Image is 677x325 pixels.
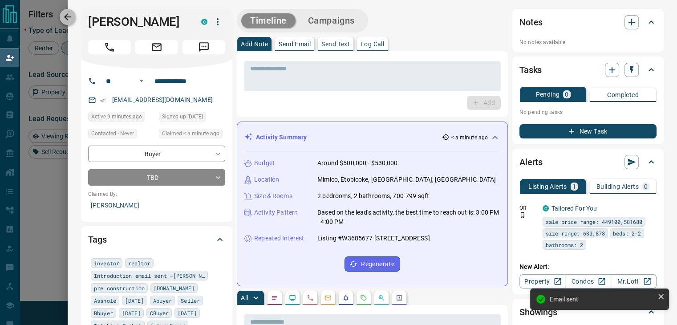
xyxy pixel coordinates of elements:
div: Notes [519,12,657,33]
div: Thu Jul 23 2020 [159,112,225,124]
div: Showings [519,301,657,323]
span: bathrooms: 2 [546,240,583,249]
p: Listing #W3685677 [STREET_ADDRESS] [317,234,430,243]
div: Activity Summary< a minute ago [244,129,500,146]
span: [DATE] [178,309,197,317]
span: beds: 2-2 [613,229,641,238]
p: Add Note [241,41,268,47]
a: Condos [565,274,611,288]
p: Off [519,204,537,212]
p: Size & Rooms [254,191,292,201]
button: New Task [519,124,657,138]
p: Claimed By: [88,190,225,198]
svg: Listing Alerts [342,294,349,301]
h2: Alerts [519,155,543,169]
div: Alerts [519,151,657,173]
span: Active 9 minutes ago [91,112,142,121]
span: Seller [181,296,200,305]
div: condos.ca [201,19,207,25]
p: Listing Alerts [528,183,567,190]
span: realtor [128,259,150,268]
div: TBD [88,169,225,186]
div: Mon Aug 18 2025 [159,129,225,141]
svg: Emails [324,294,332,301]
p: Pending [535,91,559,97]
span: [DATE] [122,309,141,317]
p: [PERSON_NAME] [88,198,225,213]
p: Building Alerts [596,183,639,190]
svg: Email Verified [100,97,106,103]
span: Asshole [94,296,116,305]
div: condos.ca [543,205,549,211]
span: Message [182,40,225,54]
button: Regenerate [345,256,400,272]
p: Budget [254,158,275,168]
svg: Lead Browsing Activity [289,294,296,301]
span: [DATE] [125,296,144,305]
a: Mr.Loft [611,274,657,288]
p: Mimico, Etobicoke, [GEOGRAPHIC_DATA], [GEOGRAPHIC_DATA] [317,175,496,184]
p: Activity Summary [256,133,307,142]
p: Around $500,000 - $530,000 [317,158,397,168]
span: Bbuyer [94,309,113,317]
h2: Tasks [519,63,542,77]
span: sale price range: 449100,581680 [546,217,642,226]
h2: Tags [88,232,106,247]
span: [DOMAIN_NAME] [154,284,195,292]
svg: Notes [271,294,278,301]
p: Activity Pattern [254,208,298,217]
p: Location [254,175,279,184]
h2: Notes [519,15,543,29]
span: Email [135,40,178,54]
div: Tasks [519,59,657,81]
span: Introduction email sent -[PERSON_NAME] [94,271,205,280]
p: No pending tasks [519,106,657,119]
p: New Alert: [519,262,657,272]
button: Open [136,76,147,86]
h2: Showings [519,305,557,319]
p: Send Text [321,41,350,47]
svg: Calls [307,294,314,301]
span: CBuyer [150,309,169,317]
p: Log Call [361,41,384,47]
span: Signed up [DATE] [162,112,203,121]
span: Contacted - Never [91,129,134,138]
span: size range: 630,878 [546,229,605,238]
svg: Requests [360,294,367,301]
span: pre construction [94,284,145,292]
p: Send Email [279,41,311,47]
p: 2 bedrooms, 2 bathrooms, 700-799 sqft [317,191,429,201]
button: Timeline [241,13,296,28]
div: Buyer [88,146,225,162]
span: Claimed < a minute ago [162,129,219,138]
div: Mon Aug 18 2025 [88,112,154,124]
p: Based on the lead's activity, the best time to reach out is: 3:00 PM - 4:00 PM [317,208,500,227]
div: Tags [88,229,225,250]
p: < a minute ago [451,134,488,142]
a: Tailored For You [551,205,597,212]
p: 0 [644,183,648,190]
h1: [PERSON_NAME] [88,15,188,29]
div: Email sent [550,296,654,303]
svg: Push Notification Only [519,212,526,218]
p: No notes available [519,38,657,46]
button: Campaigns [299,13,364,28]
a: [EMAIL_ADDRESS][DOMAIN_NAME] [112,96,213,103]
svg: Agent Actions [396,294,403,301]
span: Call [88,40,131,54]
p: 1 [572,183,576,190]
p: 0 [565,91,568,97]
p: Repeated Interest [254,234,304,243]
svg: Opportunities [378,294,385,301]
span: Abuyer [153,296,172,305]
p: All [241,295,248,301]
span: investor [94,259,119,268]
p: Completed [607,92,639,98]
a: Property [519,274,565,288]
